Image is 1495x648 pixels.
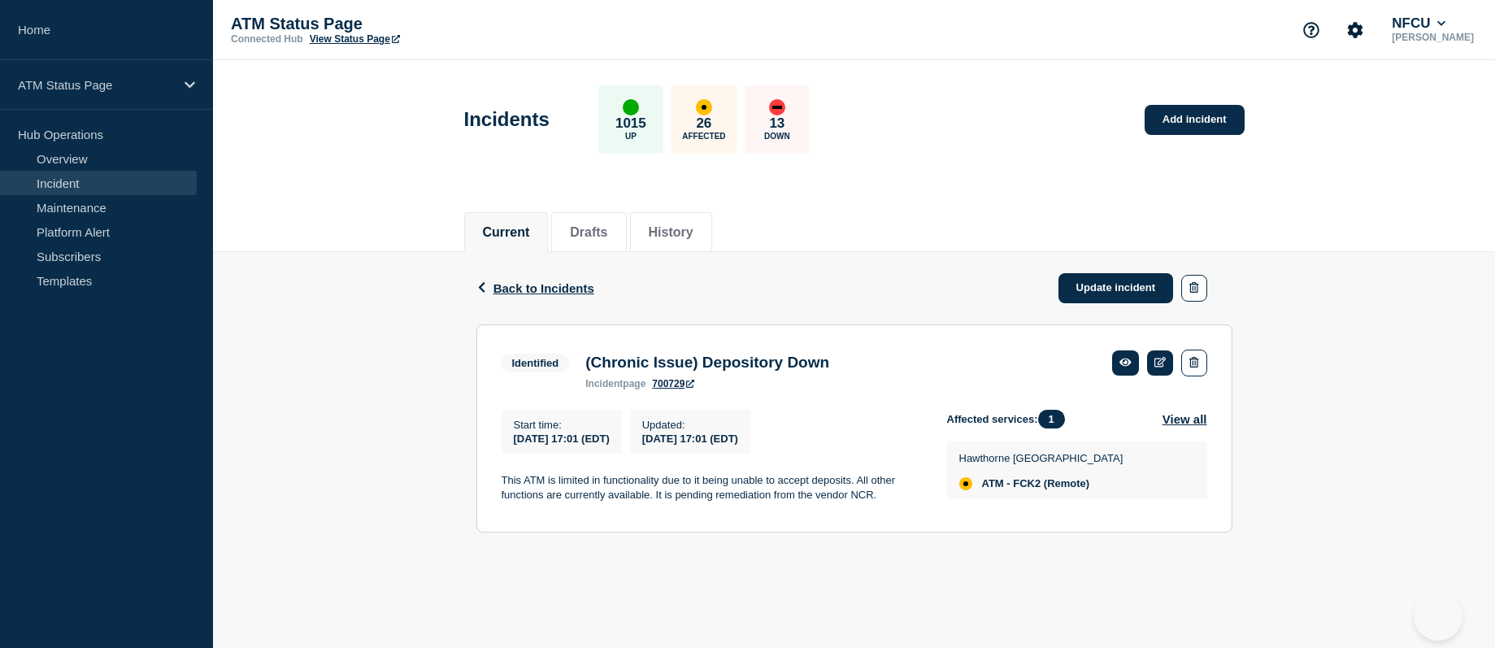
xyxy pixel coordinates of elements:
[1389,15,1449,32] button: NFCU
[514,419,610,431] p: Start time :
[1145,105,1245,135] a: Add incident
[310,33,400,45] a: View Status Page
[649,225,693,240] button: History
[959,477,972,490] div: affected
[1038,410,1065,428] span: 1
[682,132,725,141] p: Affected
[502,354,570,372] span: Identified
[585,354,829,372] h3: (Chronic Issue) Depository Down
[652,378,694,389] a: 700729
[1389,32,1477,43] p: [PERSON_NAME]
[476,281,594,295] button: Back to Incidents
[483,225,530,240] button: Current
[982,477,1090,490] span: ATM - FCK2 (Remote)
[769,99,785,115] div: down
[585,378,645,389] p: page
[570,225,607,240] button: Drafts
[642,419,738,431] p: Updated :
[642,431,738,445] div: [DATE] 17:01 (EDT)
[696,115,711,132] p: 26
[502,473,921,503] p: This ATM is limited in functionality due to it being unable to accept deposits. All other functio...
[514,433,610,445] span: [DATE] 17:01 (EDT)
[959,452,1123,464] p: Hawthorne [GEOGRAPHIC_DATA]
[764,132,790,141] p: Down
[947,410,1073,428] span: Affected services:
[769,115,784,132] p: 13
[1338,13,1372,47] button: Account settings
[615,115,646,132] p: 1015
[623,99,639,115] div: up
[493,281,594,295] span: Back to Incidents
[625,132,637,141] p: Up
[464,108,550,131] h1: Incidents
[1163,410,1207,428] button: View all
[231,15,556,33] p: ATM Status Page
[231,33,303,45] p: Connected Hub
[1294,13,1328,47] button: Support
[1058,273,1174,303] a: Update incident
[1414,592,1462,641] iframe: Help Scout Beacon - Open
[585,378,623,389] span: incident
[18,78,174,92] p: ATM Status Page
[696,99,712,115] div: affected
